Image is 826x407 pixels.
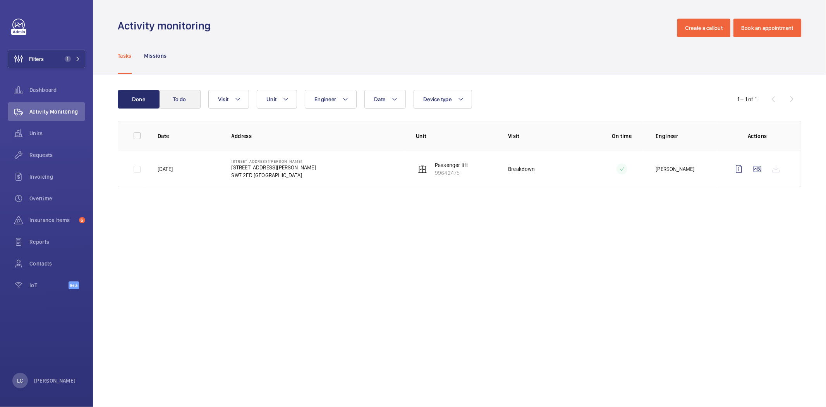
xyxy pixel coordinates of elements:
[656,165,694,173] p: [PERSON_NAME]
[158,132,219,140] p: Date
[29,238,85,246] span: Reports
[29,55,44,63] span: Filters
[208,90,249,109] button: Visit
[730,132,785,140] p: Actions
[159,90,201,109] button: To do
[29,216,76,224] span: Insurance items
[423,96,452,102] span: Device type
[232,171,316,179] p: SW7 2ED [GEOGRAPHIC_DATA]
[29,281,69,289] span: IoT
[118,52,132,60] p: Tasks
[118,19,215,33] h1: Activity monitoring
[364,90,406,109] button: Date
[508,132,588,140] p: Visit
[65,56,71,62] span: 1
[218,96,228,102] span: Visit
[416,132,496,140] p: Unit
[29,260,85,267] span: Contacts
[29,86,85,94] span: Dashboard
[656,132,717,140] p: Engineer
[677,19,730,37] button: Create a callout
[232,159,316,164] p: [STREET_ADDRESS][PERSON_NAME]
[144,52,167,60] p: Missions
[29,173,85,181] span: Invoicing
[232,164,316,171] p: [STREET_ADDRESS][PERSON_NAME]
[418,164,427,174] img: elevator.svg
[305,90,357,109] button: Engineer
[29,129,85,137] span: Units
[737,95,757,103] div: 1 – 1 of 1
[435,169,468,177] p: 99642475
[79,217,85,223] span: 6
[600,132,643,140] p: On time
[69,281,79,289] span: Beta
[8,50,85,68] button: Filters1
[435,161,468,169] p: Passenger lift
[733,19,801,37] button: Book an appointment
[232,132,404,140] p: Address
[29,108,85,116] span: Activity Monitoring
[17,377,23,385] p: LC
[508,165,535,173] p: Breakdown
[314,96,336,102] span: Engineer
[414,90,472,109] button: Device type
[266,96,276,102] span: Unit
[34,377,76,385] p: [PERSON_NAME]
[374,96,385,102] span: Date
[118,90,160,109] button: Done
[257,90,297,109] button: Unit
[158,165,173,173] p: [DATE]
[29,195,85,202] span: Overtime
[29,151,85,159] span: Requests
